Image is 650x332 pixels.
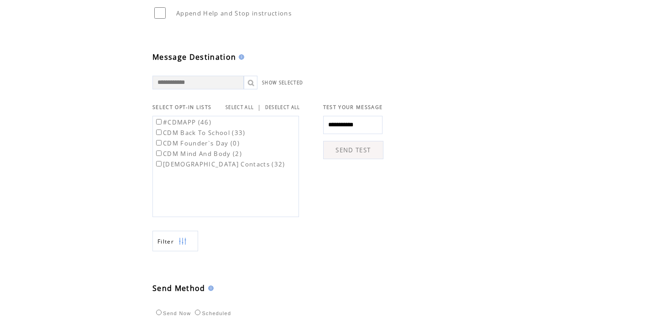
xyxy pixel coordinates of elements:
[195,310,200,315] input: Scheduled
[205,285,214,291] img: help.gif
[176,9,292,17] span: Append Help and Stop instructions
[152,231,198,251] a: Filter
[154,118,211,126] label: #CDMAPP (46)
[323,141,383,159] a: SEND TEST
[154,150,242,158] label: CDM Mind And Body (2)
[154,129,246,137] label: CDM Back To School (33)
[156,119,162,124] input: #CDMAPP (46)
[265,104,300,110] a: DESELECT ALL
[156,161,162,166] input: [DEMOGRAPHIC_DATA] Contacts (32)
[152,283,205,293] span: Send Method
[156,150,162,156] input: CDM Mind And Body (2)
[225,104,254,110] a: SELECT ALL
[323,104,383,110] span: TEST YOUR MESSAGE
[257,103,261,111] span: |
[154,311,191,316] label: Send Now
[262,80,303,86] a: SHOW SELECTED
[156,130,162,135] input: CDM Back To School (33)
[152,52,236,62] span: Message Destination
[154,139,240,147] label: CDM Founder`s Day (0)
[156,310,162,315] input: Send Now
[178,231,187,252] img: filters.png
[152,104,211,110] span: SELECT OPT-IN LISTS
[236,54,244,60] img: help.gif
[193,311,231,316] label: Scheduled
[156,140,162,145] input: CDM Founder`s Day (0)
[154,160,285,168] label: [DEMOGRAPHIC_DATA] Contacts (32)
[157,238,174,245] span: Show filters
